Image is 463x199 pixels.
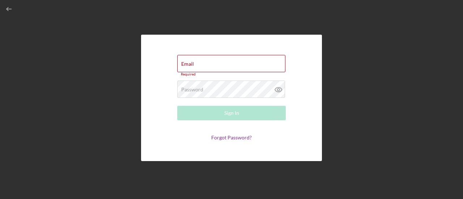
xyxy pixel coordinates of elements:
label: Email [181,61,194,67]
button: Sign In [177,106,286,120]
div: Required [177,72,286,77]
a: Forgot Password? [211,134,252,140]
label: Password [181,87,203,92]
div: Sign In [224,106,239,120]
